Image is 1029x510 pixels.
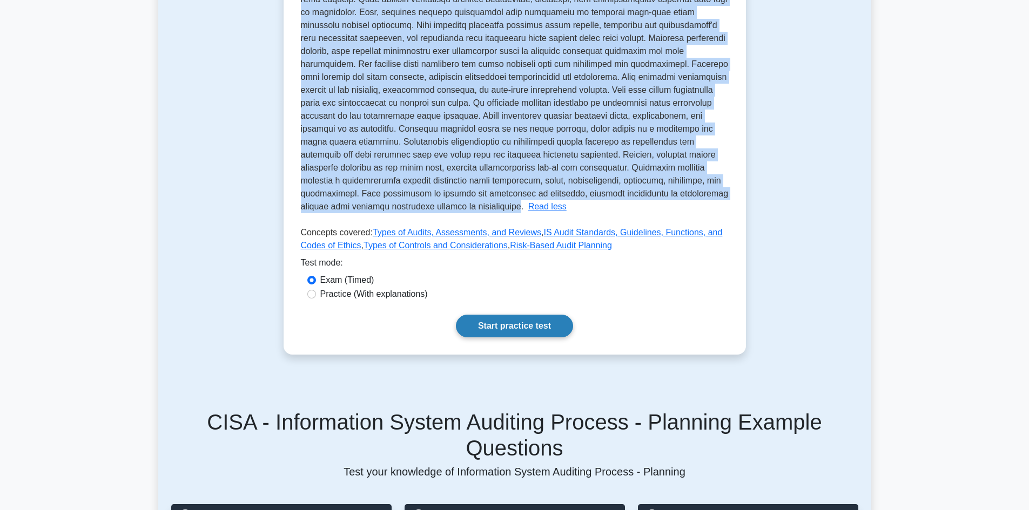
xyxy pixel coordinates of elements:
[171,465,858,478] p: Test your knowledge of Information System Auditing Process - Planning
[510,241,612,250] a: Risk-Based Audit Planning
[320,288,428,301] label: Practice (With explanations)
[320,274,374,287] label: Exam (Timed)
[456,315,573,337] a: Start practice test
[301,226,729,256] p: Concepts covered: , , ,
[301,256,729,274] div: Test mode:
[171,409,858,461] h5: CISA - Information System Auditing Process - Planning Example Questions
[373,228,541,237] a: Types of Audits, Assessments, and Reviews
[364,241,508,250] a: Types of Controls and Considerations
[528,200,567,213] button: Read less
